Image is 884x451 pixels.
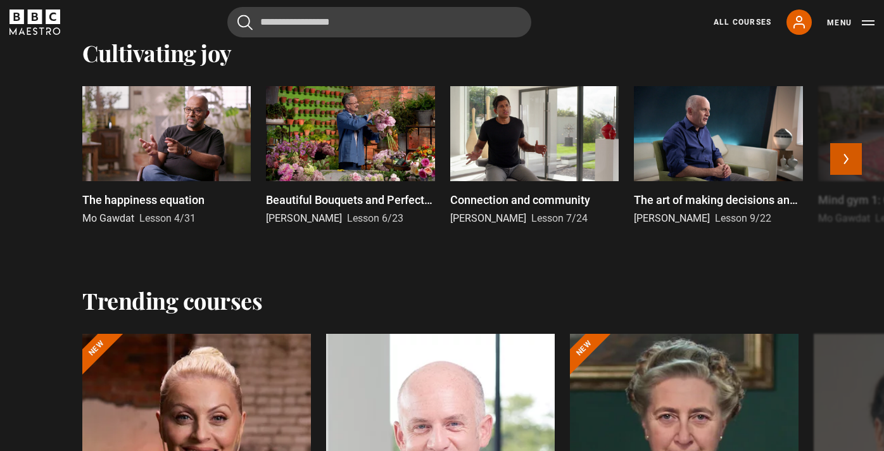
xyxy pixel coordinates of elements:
[82,86,251,226] a: The happiness equation Mo Gawdat Lesson 4/31
[227,7,531,37] input: Search
[818,212,870,224] span: Mo Gawdat
[827,16,875,29] button: Toggle navigation
[450,86,619,226] a: Connection and community [PERSON_NAME] Lesson 7/24
[634,86,802,226] a: The art of making decisions and the joy of missing out [PERSON_NAME] Lesson 9/22
[82,287,262,314] h2: Trending courses
[634,212,710,224] span: [PERSON_NAME]
[9,10,60,35] svg: BBC Maestro
[715,212,771,224] span: Lesson 9/22
[82,39,232,66] h2: Cultivating joy
[531,212,588,224] span: Lesson 7/24
[82,191,205,208] p: The happiness equation
[714,16,771,28] a: All Courses
[266,86,434,226] a: Beautiful Bouquets and Perfect Posies [PERSON_NAME] Lesson 6/23
[450,191,590,208] p: Connection and community
[237,15,253,30] button: Submit the search query
[139,212,196,224] span: Lesson 4/31
[266,191,434,208] p: Beautiful Bouquets and Perfect Posies
[450,212,526,224] span: [PERSON_NAME]
[347,212,403,224] span: Lesson 6/23
[634,191,802,208] p: The art of making decisions and the joy of missing out
[82,212,134,224] span: Mo Gawdat
[266,212,342,224] span: [PERSON_NAME]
